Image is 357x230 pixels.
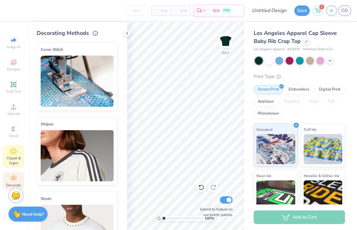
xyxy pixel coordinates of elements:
[341,7,348,14] span: CO
[22,211,44,217] strong: Need help?
[41,56,114,107] img: Cover Stitch
[319,5,324,9] span: 1
[303,47,333,52] span: Minimum Order: 12 +
[304,180,343,210] img: Metallic & Glitter Ink
[256,173,271,179] span: Neon Ink
[254,29,337,45] span: Los Angeles Apparel Cap Sleeve Baby Rib Crop Top
[304,134,343,164] img: Puff Ink
[254,97,278,106] div: Applique
[6,183,21,188] span: Decorate
[315,85,344,94] div: Digital Print
[224,8,230,13] span: FREE
[196,207,233,217] label: Submit to feature on our public gallery.
[256,134,295,164] img: Standard
[254,47,284,52] span: Los Angeles Apparel
[155,8,167,14] span: – –
[280,97,304,106] div: Transfers
[37,29,117,37] div: Decorating Methods
[8,111,20,116] span: Upload
[125,5,148,16] input: – –
[294,5,310,16] button: Save
[222,50,230,55] div: Back
[338,5,351,16] a: CO
[254,73,345,80] div: Print Type
[41,46,114,53] div: Cover Stitch
[41,130,114,181] img: Stripes
[256,180,295,210] img: Neon Ink
[41,121,114,128] div: Stripes
[304,173,339,179] span: Metallic & Glitter Ink
[9,133,18,138] span: Greek
[205,216,214,221] span: 100 %
[254,85,283,94] div: Screen Print
[7,67,20,72] span: Designs
[324,97,338,106] div: Foil
[3,156,24,165] span: Clipart & logos
[174,8,186,14] span: – –
[285,85,313,94] div: Embroidery
[287,47,300,52] span: # 43035
[247,5,291,17] input: Untitled Design
[213,8,220,14] span: N/A
[6,89,21,94] span: Add Text
[7,44,21,49] span: Image AI
[256,126,272,133] span: Standard
[305,97,322,106] div: Vinyl
[304,126,316,133] span: Puff Ink
[254,109,283,118] div: Rhinestones
[41,195,114,202] div: Studs
[220,35,232,47] img: Back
